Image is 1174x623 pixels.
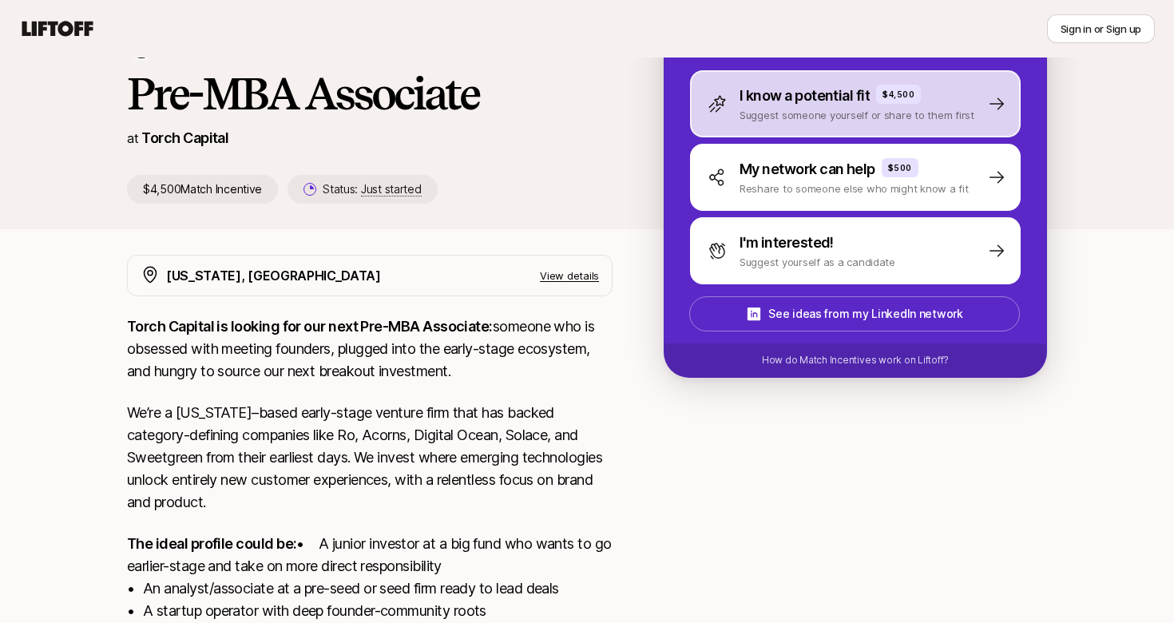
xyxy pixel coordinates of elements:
[540,268,599,284] p: View details
[740,181,969,196] p: Reshare to someone else who might know a fit
[740,232,834,254] p: I'm interested!
[740,254,895,270] p: Suggest yourself as a candidate
[689,296,1020,331] button: See ideas from my LinkedIn network
[1047,14,1155,43] button: Sign in or Sign up
[740,158,875,181] p: My network can help
[323,180,421,199] p: Status:
[127,315,613,383] p: someone who is obsessed with meeting founders, plugged into the early-stage ecosystem, and hungry...
[127,69,613,117] h1: Pre-MBA Associate
[361,182,422,196] span: Just started
[166,265,381,286] p: [US_STATE], [GEOGRAPHIC_DATA]
[127,535,296,552] strong: The ideal profile could be:
[882,88,914,101] p: $4,500
[888,161,912,174] p: $500
[768,304,962,323] p: See ideas from my LinkedIn network
[127,318,493,335] strong: Torch Capital is looking for our next Pre-MBA Associate:
[762,353,949,367] p: How do Match Incentives work on Liftoff?
[127,128,138,149] p: at
[740,85,870,107] p: I know a potential fit
[141,129,228,146] a: Torch Capital
[127,175,278,204] p: $4,500 Match Incentive
[127,402,613,514] p: We’re a [US_STATE]–based early-stage venture firm that has backed category-defining companies lik...
[740,107,974,123] p: Suggest someone yourself or share to them first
